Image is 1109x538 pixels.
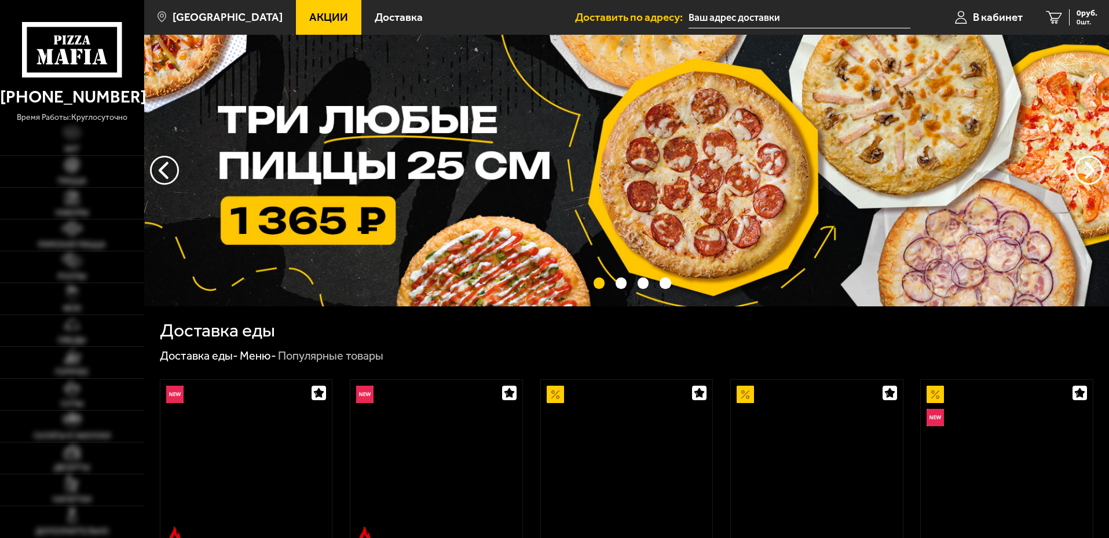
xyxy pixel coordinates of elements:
button: точки переключения [594,277,605,288]
span: Наборы [56,209,89,217]
span: Пицца [58,177,86,185]
div: Популярные товары [278,349,383,364]
span: Супы [61,400,83,408]
span: Горячее [55,368,89,376]
span: [GEOGRAPHIC_DATA] [173,12,283,23]
img: Новинка [927,409,944,426]
span: Обеды [58,336,86,345]
span: Роллы [58,273,86,281]
span: Акции [309,12,348,23]
span: Доставка [375,12,423,23]
span: Хит [64,145,80,153]
img: Акционный [737,386,754,403]
span: Десерты [54,464,90,472]
span: Доставить по адресу: [575,12,689,23]
span: Напитки [53,496,91,504]
span: В кабинет [973,12,1023,23]
h1: Доставка еды [160,321,275,340]
button: точки переключения [660,277,671,288]
a: Доставка еды- [160,349,238,363]
button: следующий [150,156,179,185]
img: Новинка [356,386,374,403]
button: точки переключения [638,277,649,288]
button: предыдущий [1074,156,1103,185]
img: Акционный [547,386,564,403]
img: Акционный [927,386,944,403]
span: Дополнительно [35,528,109,536]
a: Меню- [240,349,276,363]
span: 0 шт. [1077,19,1097,25]
span: Салаты и закуски [34,432,111,440]
img: Новинка [166,386,184,403]
input: Ваш адрес доставки [689,7,910,28]
span: Римская пицца [38,241,105,249]
button: точки переключения [616,277,627,288]
span: WOK [63,305,81,313]
span: 0 руб. [1077,9,1097,17]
